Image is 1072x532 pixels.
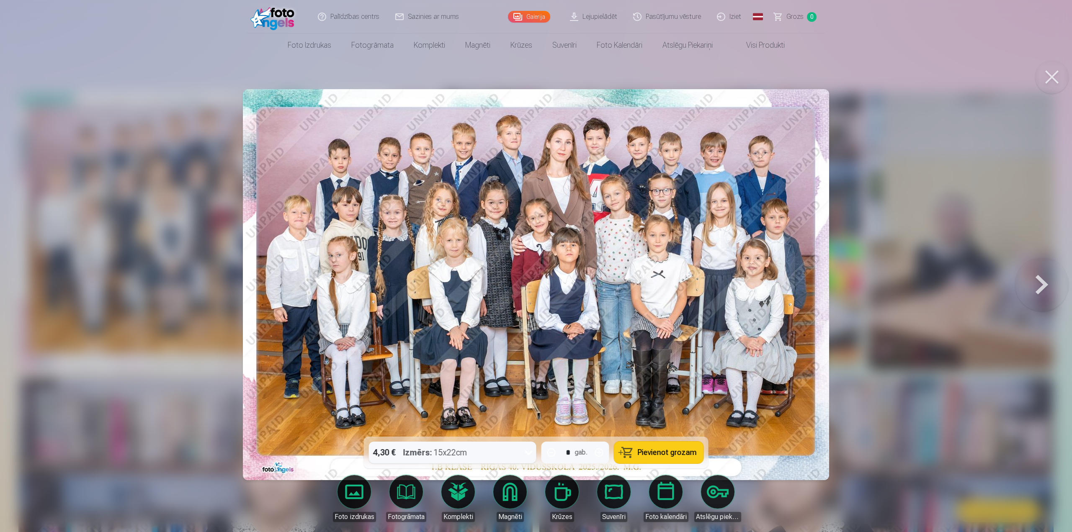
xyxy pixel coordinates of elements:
a: Krūzes [539,475,585,522]
a: Atslēgu piekariņi [652,33,723,57]
a: Galerija [508,11,550,23]
span: Grozs [786,12,804,22]
div: 15x22cm [403,442,467,463]
a: Magnēti [455,33,500,57]
a: Krūzes [500,33,542,57]
a: Suvenīri [590,475,637,522]
a: Komplekti [435,475,482,522]
a: Foto izdrukas [278,33,341,57]
a: Fotogrāmata [383,475,430,522]
a: Magnēti [487,475,533,522]
div: Suvenīri [600,512,627,522]
div: gab. [575,447,588,457]
button: Pievienot grozam [614,442,703,463]
a: Visi produkti [723,33,795,57]
div: Magnēti [497,512,524,522]
a: Foto izdrukas [331,475,378,522]
span: Pievienot grozam [638,449,697,456]
div: Foto izdrukas [333,512,376,522]
a: Suvenīri [542,33,587,57]
a: Fotogrāmata [341,33,404,57]
a: Atslēgu piekariņi [694,475,741,522]
div: Atslēgu piekariņi [694,512,741,522]
img: /fa1 [250,3,299,30]
span: 0 [807,12,817,22]
strong: Izmērs : [403,447,432,458]
div: Krūzes [550,512,574,522]
div: 4,30 € [369,442,400,463]
a: Foto kalendāri [587,33,652,57]
div: Komplekti [442,512,475,522]
a: Foto kalendāri [642,475,689,522]
div: Fotogrāmata [386,512,426,522]
a: Komplekti [404,33,455,57]
div: Foto kalendāri [644,512,688,522]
